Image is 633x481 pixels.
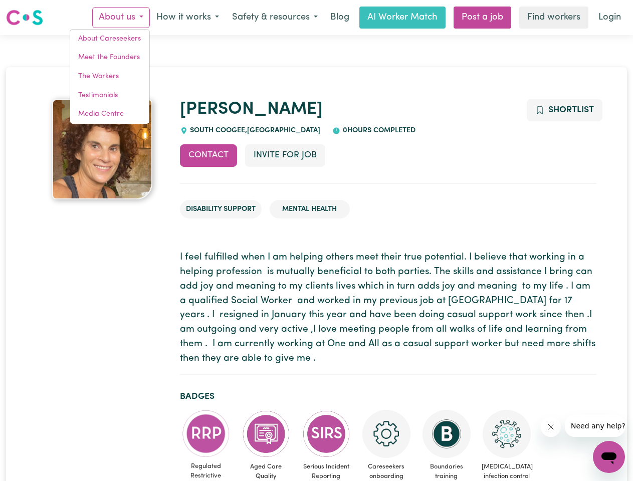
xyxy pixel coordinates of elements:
[52,99,152,199] img: Belinda
[483,410,531,458] img: CS Academy: COVID-19 Infection Control Training course completed
[324,7,355,29] a: Blog
[6,7,61,15] span: Need any help?
[359,7,446,29] a: AI Worker Match
[592,7,627,29] a: Login
[180,391,596,402] h2: Badges
[70,105,149,124] a: Media Centre
[188,127,321,134] span: SOUTH COOGEE , [GEOGRAPHIC_DATA]
[6,9,43,27] img: Careseekers logo
[180,101,323,118] a: [PERSON_NAME]
[340,127,415,134] span: 0 hours completed
[37,99,168,199] a: Belinda's profile picture'
[270,200,350,219] li: Mental Health
[362,410,410,458] img: CS Academy: Careseekers Onboarding course completed
[541,417,561,437] iframe: Close message
[242,410,290,458] img: CS Academy: Aged Care Quality Standards & Code of Conduct course completed
[70,67,149,86] a: The Workers
[527,99,602,121] button: Add to shortlist
[245,144,325,166] button: Invite for Job
[454,7,511,29] a: Post a job
[593,441,625,473] iframe: Button to launch messaging window
[182,410,230,457] img: CS Academy: Regulated Restrictive Practices course completed
[565,415,625,437] iframe: Message from company
[6,6,43,29] a: Careseekers logo
[180,200,262,219] li: Disability Support
[519,7,588,29] a: Find workers
[70,48,149,67] a: Meet the Founders
[92,7,150,28] button: About us
[150,7,226,28] button: How it works
[70,30,149,49] a: About Careseekers
[423,410,471,458] img: CS Academy: Boundaries in care and support work course completed
[70,86,149,105] a: Testimonials
[226,7,324,28] button: Safety & resources
[180,251,596,366] p: I feel fulfilled when I am helping others meet their true potential. I believe that working in a ...
[180,144,237,166] button: Contact
[548,106,594,114] span: Shortlist
[302,410,350,458] img: CS Academy: Serious Incident Reporting Scheme course completed
[70,29,150,124] div: About us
